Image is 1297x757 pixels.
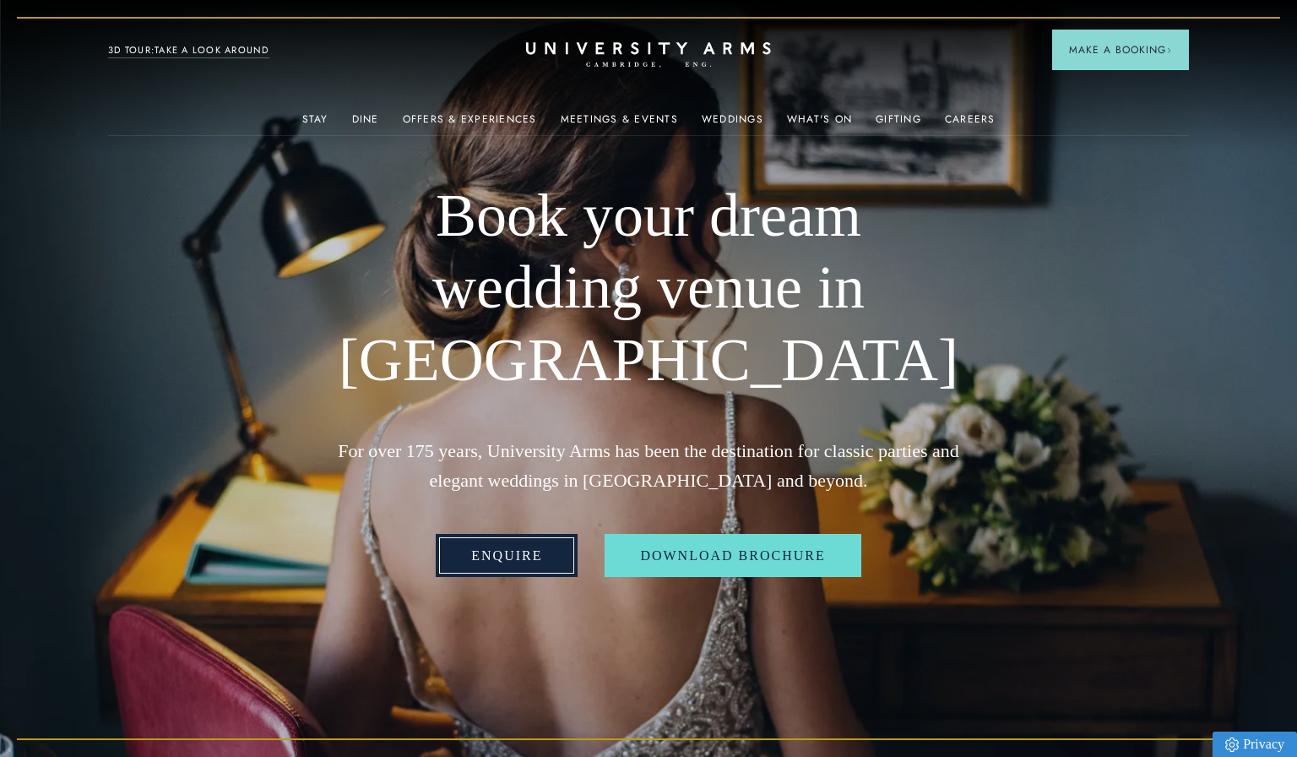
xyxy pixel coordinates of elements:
a: Meetings & Events [561,113,678,135]
a: Offers & Experiences [403,113,537,135]
a: Gifting [876,113,921,135]
a: 3D TOUR:TAKE A LOOK AROUND [108,43,269,58]
a: Enquire [436,534,578,578]
img: Arrow icon [1166,47,1172,53]
a: Home [526,42,771,68]
a: Weddings [702,113,763,135]
a: Dine [352,113,379,135]
p: For over 175 years, University Arms has been the destination for classic parties and elegant wedd... [324,436,973,495]
h1: Book your dream wedding venue in [GEOGRAPHIC_DATA] [324,180,973,397]
a: Stay [302,113,328,135]
button: Make a BookingArrow icon [1052,30,1189,70]
a: Download Brochure [605,534,860,578]
a: What's On [787,113,852,135]
span: Make a Booking [1069,42,1172,57]
img: Privacy [1225,738,1239,752]
a: Careers [945,113,996,135]
a: Privacy [1213,732,1297,757]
